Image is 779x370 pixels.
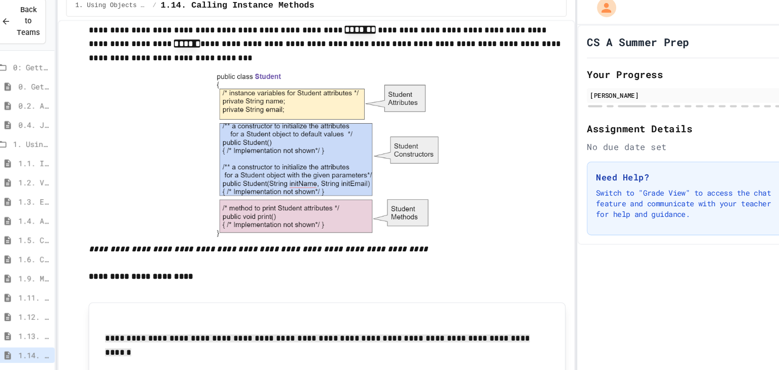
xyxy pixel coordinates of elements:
[581,171,761,183] h3: Need Help?
[159,10,163,18] span: /
[572,72,770,86] h2: Your Progress
[581,187,761,217] p: Switch to "Grade View" to access the chat feature and communicate with your teacher for help and ...
[571,4,603,27] div: My Account
[572,124,770,138] h2: Assignment Details
[167,8,313,20] span: 1.14. Calling Instance Methods
[31,268,62,278] span: 1.9. Method Signatures
[86,10,155,18] span: 1. Using Objects and Methods
[572,142,770,154] div: No due date set
[31,286,62,297] span: 1.11. Using the Math Class
[9,7,58,50] button: Back to Teams
[26,140,62,151] span: 1. Using Objects and Methods
[31,103,62,114] span: 0.2. About the AP CSA Exam
[31,85,62,96] span: 0. Getting Started
[31,341,62,351] span: 1.14. Calling Instance Methods
[31,231,62,242] span: 1.5. Casting and Ranges of Values
[31,249,62,260] span: 1.6. Compound Assignment Operators
[31,359,62,369] span: 1.15. Strings
[31,176,62,187] span: 1.2. Variables and Data Types
[31,213,62,224] span: 1.4. Assignment and Input
[31,322,62,333] span: 1.13. Creating and Initializing Objects: Constructors
[572,41,669,55] h1: CS A Summer Prep
[30,13,52,45] span: Back to Teams
[31,195,62,205] span: 1.3. Expressions and Output [New]
[26,67,62,78] span: 0: Getting Started
[575,94,767,103] div: [PERSON_NAME]
[31,122,62,132] span: 0.4. Java Development Environments
[31,158,62,169] span: 1.1. Introduction to Algorithms, Programming, and Compilers
[31,304,62,315] span: 1.12. Objects - Instances of Classes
